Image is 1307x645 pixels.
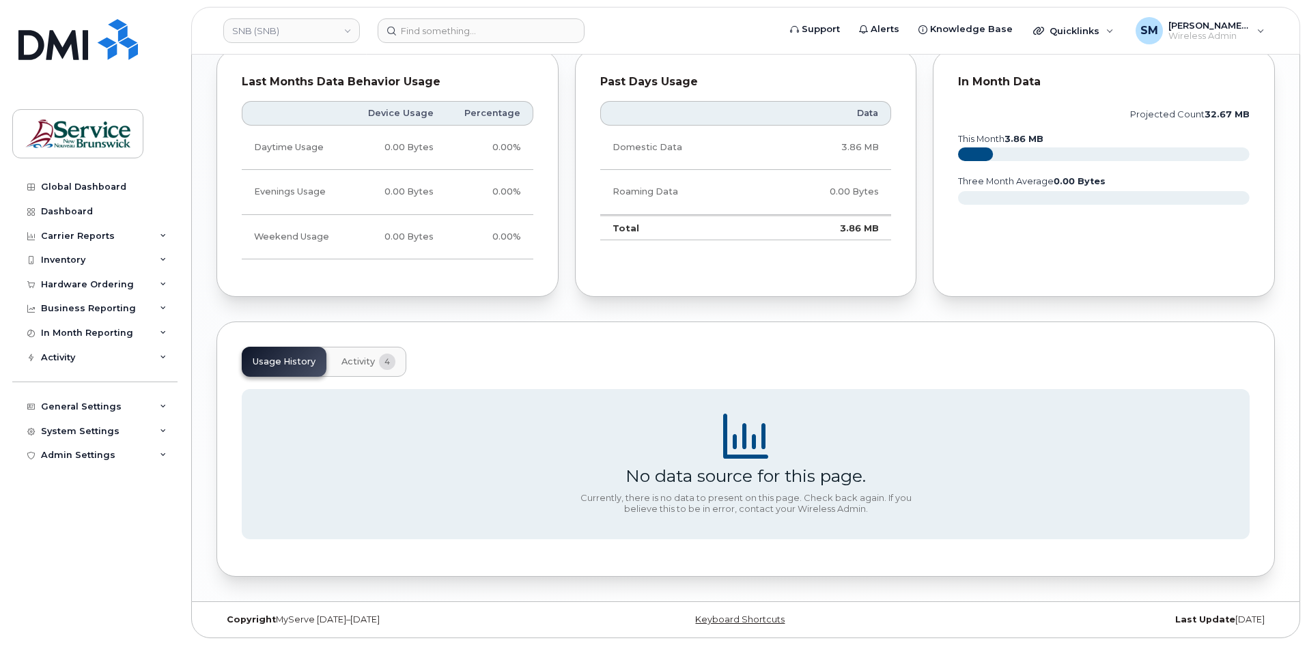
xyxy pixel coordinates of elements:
[242,170,533,214] tr: Weekdays from 6:00pm to 8:00am
[600,215,763,241] td: Total
[242,170,349,214] td: Evenings Usage
[446,170,533,214] td: 0.00%
[1205,109,1250,119] tspan: 32.67 MB
[341,356,375,367] span: Activity
[349,215,446,259] td: 0.00 Bytes
[378,18,585,43] input: Find something...
[1175,614,1235,625] strong: Last Update
[763,170,891,214] td: 0.00 Bytes
[1054,176,1106,186] tspan: 0.00 Bytes
[763,126,891,170] td: 3.86 MB
[763,101,891,126] th: Data
[1004,134,1043,144] tspan: 3.86 MB
[695,614,785,625] a: Keyboard Shortcuts
[600,75,892,89] div: Past Days Usage
[349,126,446,170] td: 0.00 Bytes
[626,465,866,486] div: No data source for this page.
[349,170,446,214] td: 0.00 Bytes
[1168,31,1250,42] span: Wireless Admin
[575,493,916,514] div: Currently, there is no data to present on this page. Check back again. If you believe this to be ...
[922,614,1275,625] div: [DATE]
[802,23,840,36] span: Support
[958,75,1250,89] div: In Month Data
[216,614,570,625] div: MyServe [DATE]–[DATE]
[446,126,533,170] td: 0.00%
[1050,25,1099,36] span: Quicklinks
[1126,17,1274,44] div: Slattery, Matthew (SNB)
[1024,17,1123,44] div: Quicklinks
[930,23,1013,36] span: Knowledge Base
[242,215,533,259] tr: Friday from 6:00pm to Monday 8:00am
[909,16,1022,43] a: Knowledge Base
[600,126,763,170] td: Domestic Data
[242,75,533,89] div: Last Months Data Behavior Usage
[242,215,349,259] td: Weekend Usage
[957,176,1106,186] text: three month average
[1130,109,1250,119] text: projected count
[763,215,891,241] td: 3.86 MB
[1168,20,1250,31] span: [PERSON_NAME] (SNB)
[446,215,533,259] td: 0.00%
[349,101,446,126] th: Device Usage
[781,16,849,43] a: Support
[600,170,763,214] td: Roaming Data
[957,134,1043,144] text: this month
[227,614,276,625] strong: Copyright
[223,18,360,43] a: SNB (SNB)
[849,16,909,43] a: Alerts
[871,23,899,36] span: Alerts
[379,354,395,370] span: 4
[446,101,533,126] th: Percentage
[242,126,349,170] td: Daytime Usage
[1140,23,1158,39] span: SM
